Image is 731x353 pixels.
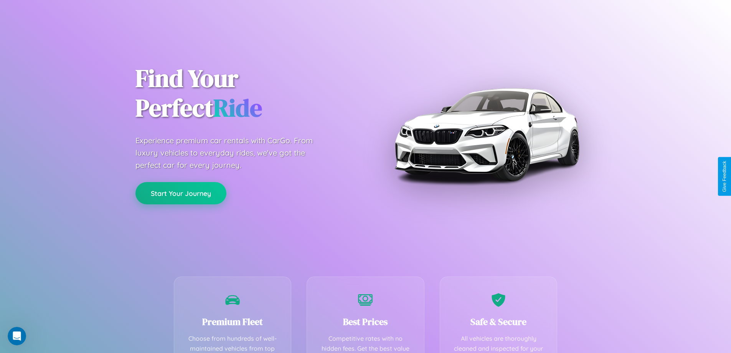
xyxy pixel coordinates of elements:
span: Ride [213,91,262,124]
iframe: Intercom live chat [8,327,26,345]
img: Premium BMW car rental vehicle [391,38,582,230]
div: Give Feedback [722,161,727,192]
h3: Safe & Secure [452,315,546,328]
h3: Premium Fleet [186,315,280,328]
p: Experience premium car rentals with CarGo. From luxury vehicles to everyday rides, we've got the ... [135,134,327,171]
button: Start Your Journey [135,182,226,204]
h3: Best Prices [318,315,413,328]
h1: Find Your Perfect [135,64,354,123]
